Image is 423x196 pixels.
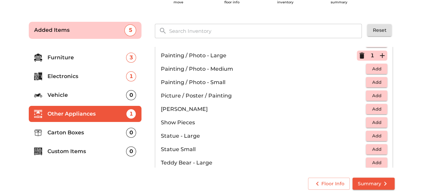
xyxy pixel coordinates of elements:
button: Add [366,131,387,141]
p: Painting / Photo - Small [161,78,366,86]
p: Show Pieces [161,119,366,127]
button: Add [366,77,387,87]
p: Custom Items [47,147,126,155]
div: 5 [124,24,136,36]
button: Summary [352,178,395,190]
p: Electronics [47,72,126,80]
p: Painting / Photo - Large [161,52,357,60]
div: 0 [126,90,136,100]
p: Statue - Large [161,132,366,140]
button: Add [366,104,387,114]
span: Add [369,65,384,73]
button: Delete Item [357,51,367,61]
p: Carton Boxes [47,129,126,137]
div: 1 [126,109,136,119]
button: Add [366,117,387,128]
span: Add [369,132,384,140]
p: Other Appliances [47,110,126,118]
button: Reset [367,24,392,37]
span: Summary [358,180,389,188]
button: Floor Info [308,178,350,190]
span: Add [369,78,384,86]
p: Vehicle [47,91,126,99]
p: Picture / Poster / Painting [161,92,366,100]
button: Add [366,144,387,154]
span: Reset [373,26,386,35]
span: Add [369,119,384,126]
button: Add [366,157,387,168]
div: 1 [126,71,136,81]
span: Add [369,145,384,153]
p: Added Items [34,26,125,34]
div: 0 [126,146,136,156]
button: Add Item [377,51,387,61]
p: Furniture [47,54,126,62]
button: Add [366,64,387,74]
p: Statue Small [161,145,366,153]
div: 3 [126,53,136,63]
p: Teddy Bear - Large [161,159,366,167]
button: Add [366,90,387,101]
div: 0 [126,128,136,138]
span: Add [369,92,384,100]
span: Add [369,105,384,113]
span: Add [369,159,384,167]
p: [PERSON_NAME] [161,105,366,113]
input: Search Inventory [165,24,366,38]
p: Painting / Photo - Medium [161,65,366,73]
span: Floor Info [313,180,344,188]
p: 1 [370,52,374,60]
